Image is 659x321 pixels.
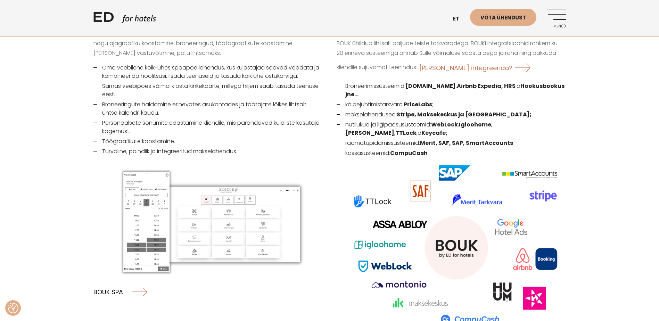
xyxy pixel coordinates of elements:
[337,82,566,99] li: Broneerimissüsteemid: , , ja
[421,129,447,137] strong: Keycafe;
[404,100,432,108] strong: PriceLabs
[337,139,566,147] li: raamatupidamissüsteemid:
[337,100,566,109] li: käibejuhtimistarkvara: ;
[420,139,513,147] strong: Merit, SAF, SAP, SmartAccounts
[8,303,18,313] button: Nõusolekueelistused
[419,58,537,77] a: [PERSON_NAME] integreerida?
[337,121,566,137] li: nutilukud ja ligipääsusüsteemid: , , , ja
[93,137,323,146] li: Töögraafikute koostamine.
[93,119,323,135] li: Personaalsete sõnumite edastamine kliendile, mis parandavad külaliste kasutaja kogemust.
[93,18,323,58] p: BOUK SPA on lihtne ja mugav tööriist, mis aitab sul spaad või ilusalongi hallata – olgu see isese...
[470,9,536,26] a: Võta ühendust
[449,10,470,27] a: et
[397,110,532,118] strong: Stripe, Maksekeskus ja [GEOGRAPHIC_DATA];
[405,82,456,90] strong: [DOMAIN_NAME]
[8,303,18,313] img: Revisit consent button
[93,10,156,28] a: ED HOTELS
[459,121,491,129] strong: Igloohome
[93,82,323,99] li: Samas veebipoes võimalik osta kinkekaarte, millega hiljem saab tasuda teenuse eest.
[337,110,566,119] li: makselahendused:
[457,82,477,90] strong: Airbnb
[93,64,323,80] li: Oma veebilehe kõik-ühes spaapoe lahendus, kus külastajad saavad vaadata ja kombineerida hoolitsus...
[390,149,428,157] strong: CompuCash
[345,82,565,98] strong: Hookusbookus jne…
[547,24,566,28] span: Menüü
[93,282,147,301] a: BOUK SPA
[395,129,417,137] strong: TTLock
[478,82,516,90] strong: Expedia, HRS
[93,164,323,279] img: Spaa_broneerimissusteem.png
[93,100,323,117] li: Broneeringute haldamine erinevates asukohtades ja töötajate lõikes lihtsalt ühtse kalendri kaudu.
[547,9,566,28] a: Menüü
[93,147,323,156] li: Turvaline, paindlik ja integreeritud makselahendus.
[431,121,458,129] strong: WebLock
[345,129,394,137] strong: [PERSON_NAME]
[337,18,566,77] p: integreerituna erinevate tarkvaradega võimaldab [PERSON_NAME] halduse täielikult automatiseerida....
